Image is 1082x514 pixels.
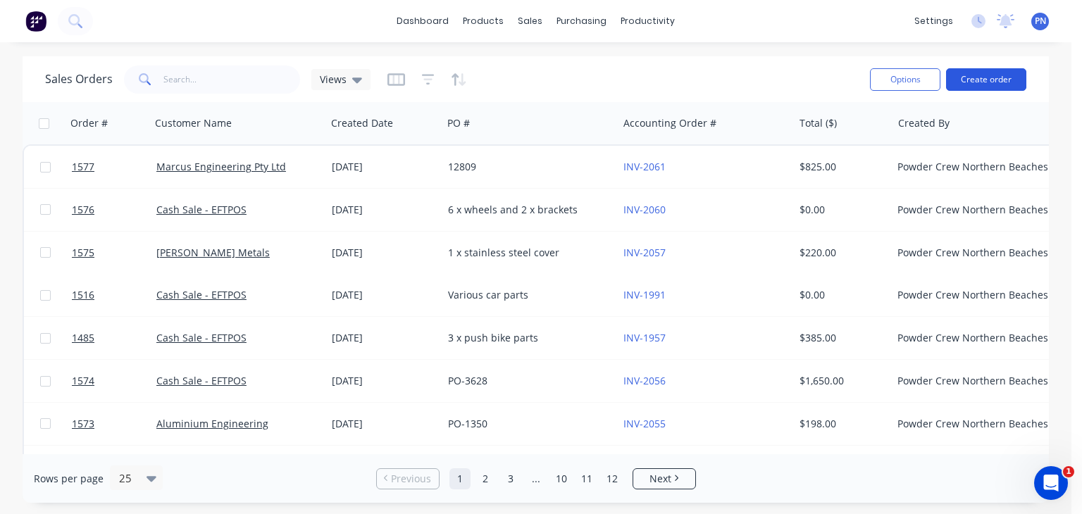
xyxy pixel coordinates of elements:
[897,417,1054,431] div: Powder Crew Northern Beaches
[72,232,156,274] a: 1575
[800,116,837,130] div: Total ($)
[72,360,156,402] a: 1574
[156,331,247,344] a: Cash Sale - EFTPOS
[448,203,604,217] div: 6 x wheels and 2 x brackets
[72,146,156,188] a: 1577
[163,65,301,94] input: Search...
[623,116,716,130] div: Accounting Order #
[449,468,471,489] a: Page 1 is your current page
[649,472,671,486] span: Next
[332,160,437,174] div: [DATE]
[448,417,604,431] div: PO-1350
[72,403,156,445] a: 1573
[72,417,94,431] span: 1573
[156,203,247,216] a: Cash Sale - EFTPOS
[633,472,695,486] a: Next page
[72,246,94,260] span: 1575
[551,468,572,489] a: Page 10
[34,472,104,486] span: Rows per page
[623,331,666,344] a: INV-1957
[72,288,94,302] span: 1516
[70,116,108,130] div: Order #
[511,11,549,32] div: sales
[448,331,604,345] div: 3 x push bike parts
[475,468,496,489] a: Page 2
[332,288,437,302] div: [DATE]
[800,374,882,388] div: $1,650.00
[897,374,1054,388] div: Powder Crew Northern Beaches
[623,288,666,301] a: INV-1991
[448,160,604,174] div: 12809
[155,116,232,130] div: Customer Name
[623,246,666,259] a: INV-2057
[549,11,614,32] div: purchasing
[800,160,882,174] div: $825.00
[800,331,882,345] div: $385.00
[156,288,247,301] a: Cash Sale - EFTPOS
[25,11,46,32] img: Factory
[500,468,521,489] a: Page 3
[623,374,666,387] a: INV-2056
[332,246,437,260] div: [DATE]
[447,116,470,130] div: PO #
[332,374,437,388] div: [DATE]
[907,11,960,32] div: settings
[332,417,437,431] div: [DATE]
[371,468,702,489] ul: Pagination
[602,468,623,489] a: Page 12
[526,468,547,489] a: Jump forward
[156,246,270,259] a: [PERSON_NAME] Metals
[1063,466,1074,477] span: 1
[448,246,604,260] div: 1 x stainless steel cover
[800,203,882,217] div: $0.00
[72,446,156,488] a: 1572
[448,288,604,302] div: Various car parts
[72,160,94,174] span: 1577
[800,288,882,302] div: $0.00
[377,472,439,486] a: Previous page
[156,374,247,387] a: Cash Sale - EFTPOS
[946,68,1026,91] button: Create order
[800,417,882,431] div: $198.00
[897,203,1054,217] div: Powder Crew Northern Beaches
[898,116,950,130] div: Created By
[331,116,393,130] div: Created Date
[332,203,437,217] div: [DATE]
[156,160,286,173] a: Marcus Engineering Pty Ltd
[72,274,156,316] a: 1516
[72,189,156,231] a: 1576
[72,203,94,217] span: 1576
[390,11,456,32] a: dashboard
[614,11,682,32] div: productivity
[456,11,511,32] div: products
[320,72,347,87] span: Views
[623,160,666,173] a: INV-2061
[623,203,666,216] a: INV-2060
[156,417,268,430] a: Aluminium Engineering
[800,246,882,260] div: $220.00
[870,68,940,91] button: Options
[72,374,94,388] span: 1574
[897,160,1054,174] div: Powder Crew Northern Beaches
[623,417,666,430] a: INV-2055
[1034,466,1068,500] iframe: Intercom live chat
[45,73,113,86] h1: Sales Orders
[897,246,1054,260] div: Powder Crew Northern Beaches
[897,288,1054,302] div: Powder Crew Northern Beaches
[332,331,437,345] div: [DATE]
[391,472,431,486] span: Previous
[576,468,597,489] a: Page 11
[72,331,94,345] span: 1485
[448,374,604,388] div: PO-3628
[1035,15,1046,27] span: PN
[72,317,156,359] a: 1485
[897,331,1054,345] div: Powder Crew Northern Beaches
